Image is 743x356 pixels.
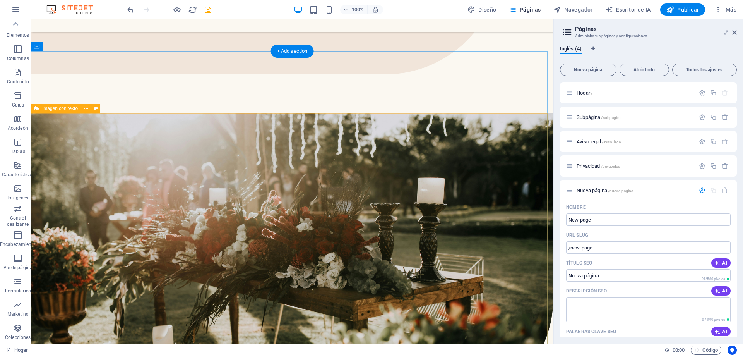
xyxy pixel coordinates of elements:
font: Pie de página [3,265,33,270]
font: Control deslizante [7,215,29,227]
font: Páginas [520,7,541,13]
button: Nueva página [560,64,616,76]
font: Imágenes [7,195,28,201]
span: Haga clic para abrir la página [577,139,621,144]
div: Ajustes [699,163,705,169]
font: Características [2,172,34,177]
font: Todos los ajustes [686,67,722,72]
font: /nueva-pagina [608,189,633,193]
span: Haga clic para abrir la página [577,187,633,193]
button: Centrados en el usuario [728,346,737,355]
button: Código [691,346,721,355]
div: Aviso legal/aviso-legal [574,139,695,144]
label: El título de la página en los resultados de búsqueda y en las pestañas del navegador [566,260,592,266]
button: AI [711,286,731,296]
div: Design (Ctrl+Alt+Y) [464,3,500,16]
button: Abrir todo [620,64,669,76]
font: Descripción SEO [566,288,607,294]
font: Nueva página [574,67,602,72]
font: Contenido [7,79,29,84]
div: Eliminar [722,187,728,194]
input: Última parte de la URL de esta página [566,241,731,254]
span: Haga clic para abrir la página [577,90,592,96]
button: Navegador [550,3,596,16]
font: Navegador [564,7,593,13]
div: Eliminar [722,138,728,145]
font: Colecciones [5,335,31,340]
div: La página de inicio no se puede eliminar [722,89,728,96]
font: /privacidad [601,164,621,169]
font: Aviso legal [577,139,601,144]
font: Palabras clave SEO [566,329,616,334]
div: Duplicado [710,89,717,96]
span: Longitud de píxel calculada en los resultados de búsqueda [700,276,731,282]
label: Última parte de la URL de esta página [566,232,588,238]
a: Haga clic para cancelar la selección. Haga doble clic para abrir Páginas. [6,346,28,355]
font: Administra tus páginas y configuraciones [575,34,647,38]
font: Título SEO [566,260,592,266]
label: El texto en los resultados de búsqueda y las redes sociales [566,288,607,294]
div: Ajustes [699,114,705,120]
div: Eliminar [722,163,728,169]
font: Diseño [478,7,496,13]
font: Formularios [5,288,31,294]
font: Escritor de IA [616,7,651,13]
button: 100% [340,5,368,14]
font: /aviso-legal [602,140,622,144]
button: Haga clic aquí para salir del modo de vista previa y continuar editando [172,5,181,14]
font: AI [722,328,728,334]
font: 91/580 píxeles [702,277,725,281]
font: Tablas [11,149,25,154]
button: deshacer [126,5,135,14]
font: Páginas [575,26,597,33]
div: Pestañas de idioma [560,46,737,60]
button: Publicar [660,3,705,16]
button: AI [711,258,731,268]
button: Páginas [506,3,544,16]
div: + Add section [271,45,314,58]
font: Subpágina [577,114,600,120]
font: URL SLUG [566,232,588,238]
span: Haga clic para abrir la página [577,163,620,169]
button: Diseño [464,3,500,16]
div: Duplicado [710,114,717,120]
font: AI [722,288,728,294]
i: Al cambiar el tamaño, se ajusta automáticamente el nivel de zoom para adaptarse al dispositivo el... [372,6,379,13]
font: Publicar [677,7,699,13]
font: Imagen con texto [42,106,78,111]
div: Ajustes [699,89,705,96]
font: 00:00 [673,347,685,353]
i: Guardar (Ctrl+S) [204,5,212,14]
font: Marketing [7,311,29,317]
span: Longitud de píxel calculada en los resultados de búsqueda [700,317,731,322]
input: El título de la página en los resultados de búsqueda y en las pestañas del navegador [566,269,731,282]
button: recargar [188,5,197,14]
div: Privacidad/privacidad [574,163,695,169]
font: Cajas [12,102,24,108]
font: AI [722,260,728,266]
font: Columnas [7,56,29,61]
button: AI [711,327,731,336]
font: 100% [352,7,364,12]
font: Hogar [14,347,28,353]
i: Recargar página [188,5,197,14]
button: Más [711,3,740,16]
div: Ajustes [699,187,705,194]
font: Elementos [7,33,29,38]
font: Nueva página [577,187,607,193]
font: Inglés (4) [560,46,582,52]
button: Todos los ajustes [672,64,737,76]
textarea: El texto en los resultados de búsqueda y las redes sociales [566,297,731,322]
font: /subpágina [601,115,621,120]
font: Nombre [566,205,586,210]
font: Privacidad [577,163,600,169]
div: Nueva página/nueva-pagina [574,188,695,193]
div: Duplicado [710,163,717,169]
button: Escritor de IA [602,3,654,16]
h6: Tiempo de sesión [664,346,685,355]
div: Eliminar [722,114,728,120]
div: Duplicado [710,138,717,145]
font: Código [702,347,718,353]
div: Subpágina/subpágina [574,115,695,120]
font: Hogar [577,90,590,96]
